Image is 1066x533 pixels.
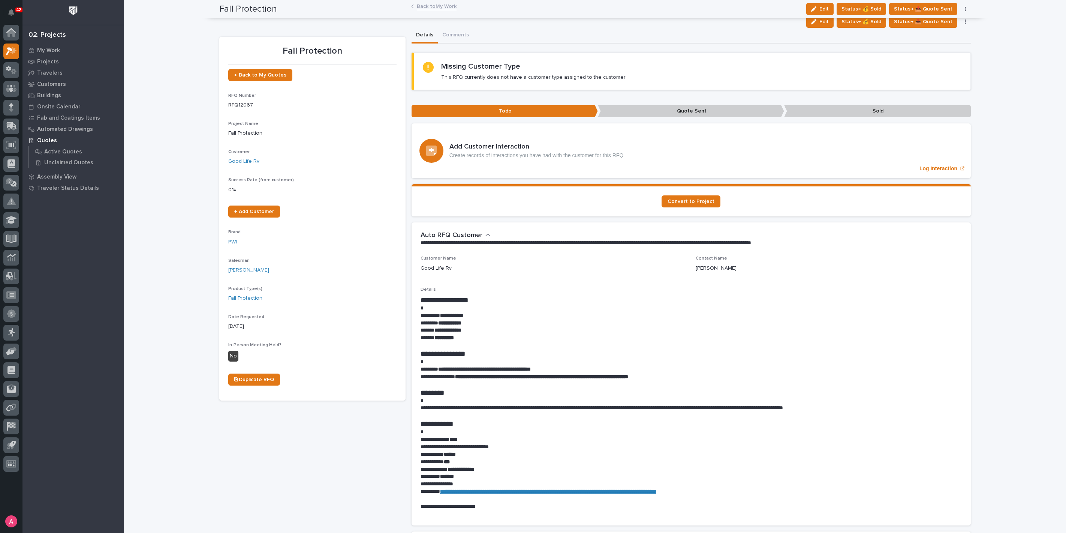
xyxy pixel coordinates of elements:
a: PWI [228,238,237,246]
p: Unclaimed Quotes [44,159,93,166]
p: This RFQ currently does not have a customer type assigned to the customer [441,74,626,81]
div: 02. Projects [28,31,66,39]
p: Buildings [37,92,61,99]
p: Todo [412,105,598,117]
button: users-avatar [3,513,19,529]
span: Success Rate (from customer) [228,178,294,182]
p: Assembly View [37,174,76,180]
a: Unclaimed Quotes [29,157,124,168]
p: Automated Drawings [37,126,93,133]
p: Quotes [37,137,57,144]
span: Convert to Project [668,199,714,204]
p: 0 % [228,186,397,194]
p: Sold [784,105,970,117]
p: Onsite Calendar [37,104,81,110]
span: Customer Name [421,256,456,261]
span: Status→ 💰 Sold [841,17,881,26]
p: Customers [37,81,66,88]
p: Projects [37,59,59,65]
p: My Work [37,47,60,54]
div: Notifications42 [9,9,19,21]
p: [DATE] [228,323,397,330]
a: ⎘ Duplicate RFQ [228,374,280,386]
a: Log Interaction [412,123,971,178]
p: Create records of interactions you have had with the customer for this RFQ [449,152,624,159]
span: Status→ 📤 Quote Sent [894,17,952,26]
span: ⎘ Duplicate RFQ [234,377,274,382]
button: Status→ 💰 Sold [837,16,886,28]
p: Good Life Rv [421,264,452,272]
span: Contact Name [696,256,727,261]
a: [PERSON_NAME] [228,266,269,274]
span: + Add Customer [234,209,274,214]
a: Travelers [22,67,124,78]
button: Status→ 📤 Quote Sent [889,16,957,28]
span: Details [421,287,436,292]
p: 42 [16,7,21,12]
a: Buildings [22,90,124,101]
div: No [228,351,238,362]
p: Fall Protection [228,46,397,57]
span: Edit [819,18,829,25]
span: Product Type(s) [228,287,262,291]
a: ← Back to My Quotes [228,69,292,81]
h3: Add Customer Interaction [449,143,624,151]
p: Log Interaction [919,165,957,172]
button: Comments [438,28,473,44]
button: Edit [806,16,834,28]
p: Active Quotes [44,149,82,155]
a: Projects [22,56,124,67]
a: Convert to Project [662,195,720,207]
button: Notifications [3,5,19,20]
a: Assembly View [22,171,124,182]
span: In-Person Meeting Held? [228,343,281,347]
p: RFQ12067 [228,101,397,109]
a: Back toMy Work [417,2,457,10]
a: Quotes [22,135,124,146]
span: Salesman [228,258,250,263]
a: Fall Protection [228,294,262,302]
a: Traveler Status Details [22,182,124,194]
a: Onsite Calendar [22,101,124,112]
span: Customer [228,150,250,154]
span: Date Requested [228,315,264,319]
p: Traveler Status Details [37,185,99,192]
span: Brand [228,230,241,234]
a: Customers [22,78,124,90]
h2: Missing Customer Type [441,62,520,71]
p: Travelers [37,70,63,77]
a: Automated Drawings [22,123,124,135]
p: Fall Protection [228,129,397,137]
span: Project Name [228,122,258,126]
span: RFQ Number [228,93,256,98]
a: Fab and Coatings Items [22,112,124,123]
h2: Auto RFQ Customer [421,231,482,240]
p: [PERSON_NAME] [696,264,737,272]
a: Good Life Rv [228,158,259,165]
a: + Add Customer [228,206,280,218]
p: Fab and Coatings Items [37,115,100,122]
a: Active Quotes [29,146,124,157]
button: Auto RFQ Customer [421,231,491,240]
img: Workspace Logo [66,4,80,18]
p: Quote Sent [598,105,784,117]
span: ← Back to My Quotes [234,72,286,78]
a: My Work [22,45,124,56]
button: Details [412,28,438,44]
